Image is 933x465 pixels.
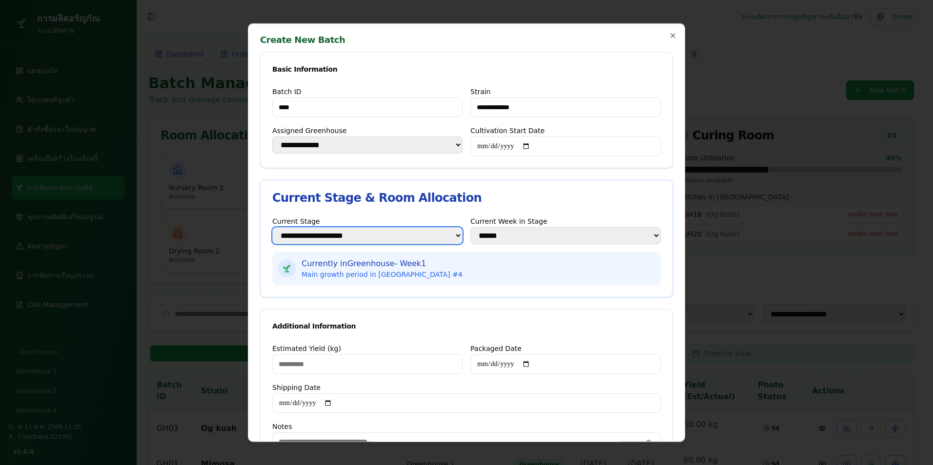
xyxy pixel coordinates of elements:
[470,217,548,225] label: Current Week in Stage
[470,127,545,135] label: Cultivation Start Date
[470,345,522,352] label: Packaged Date
[272,64,661,74] div: Basic Information
[272,321,661,331] div: Additional Information
[272,127,346,135] label: Assigned Greenhouse
[272,192,661,204] div: Current Stage & Room Allocation
[302,270,463,279] p: Main growth period in [GEOGRAPHIC_DATA] #4
[302,258,463,270] p: Currently in Greenhouse - Week 1
[272,88,302,96] label: Batch ID
[272,345,341,352] label: Estimated Yield (kg)
[272,423,292,430] label: Notes
[260,36,673,44] h2: Create New Batch
[470,88,490,96] label: Strain
[272,217,320,225] label: Current Stage
[272,384,321,391] label: Shipping Date
[643,436,657,450] button: Translate to English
